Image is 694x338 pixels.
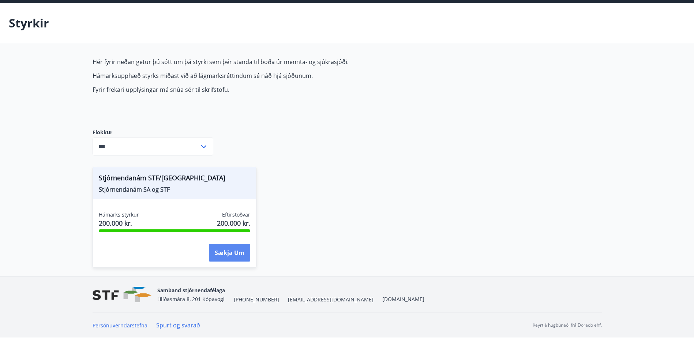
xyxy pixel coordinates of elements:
span: [EMAIL_ADDRESS][DOMAIN_NAME] [288,296,374,303]
span: 200.000 kr. [99,218,139,228]
label: Flokkur [93,129,213,136]
a: Spurt og svarað [156,321,200,329]
a: [DOMAIN_NAME] [382,296,424,303]
span: [PHONE_NUMBER] [234,296,279,303]
span: Hlíðasmára 8, 201 Kópavogi [157,296,225,303]
button: Sækja um [209,244,250,262]
p: Styrkir [9,15,49,31]
span: Eftirstöðvar [222,211,250,218]
p: Keyrt á hugbúnaði frá Dorado ehf. [533,322,602,328]
p: Fyrir frekari upplýsingar má snúa sér til skrifstofu. [93,86,438,94]
span: Stjórnendanám STF/[GEOGRAPHIC_DATA] [99,173,250,185]
span: Hámarks styrkur [99,211,139,218]
p: Hámarksupphæð styrks miðast við að lágmarksréttindum sé náð hjá sjóðunum. [93,72,438,80]
span: 200.000 kr. [217,218,250,228]
span: Stjórnendanám SA og STF [99,185,250,194]
span: Samband stjórnendafélaga [157,287,225,294]
a: Persónuverndarstefna [93,322,147,329]
p: Hér fyrir neðan getur þú sótt um þá styrki sem þér standa til boða úr mennta- og sjúkrasjóði. [93,58,438,66]
img: vjCaq2fThgY3EUYqSgpjEiBg6WP39ov69hlhuPVN.png [93,287,151,303]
